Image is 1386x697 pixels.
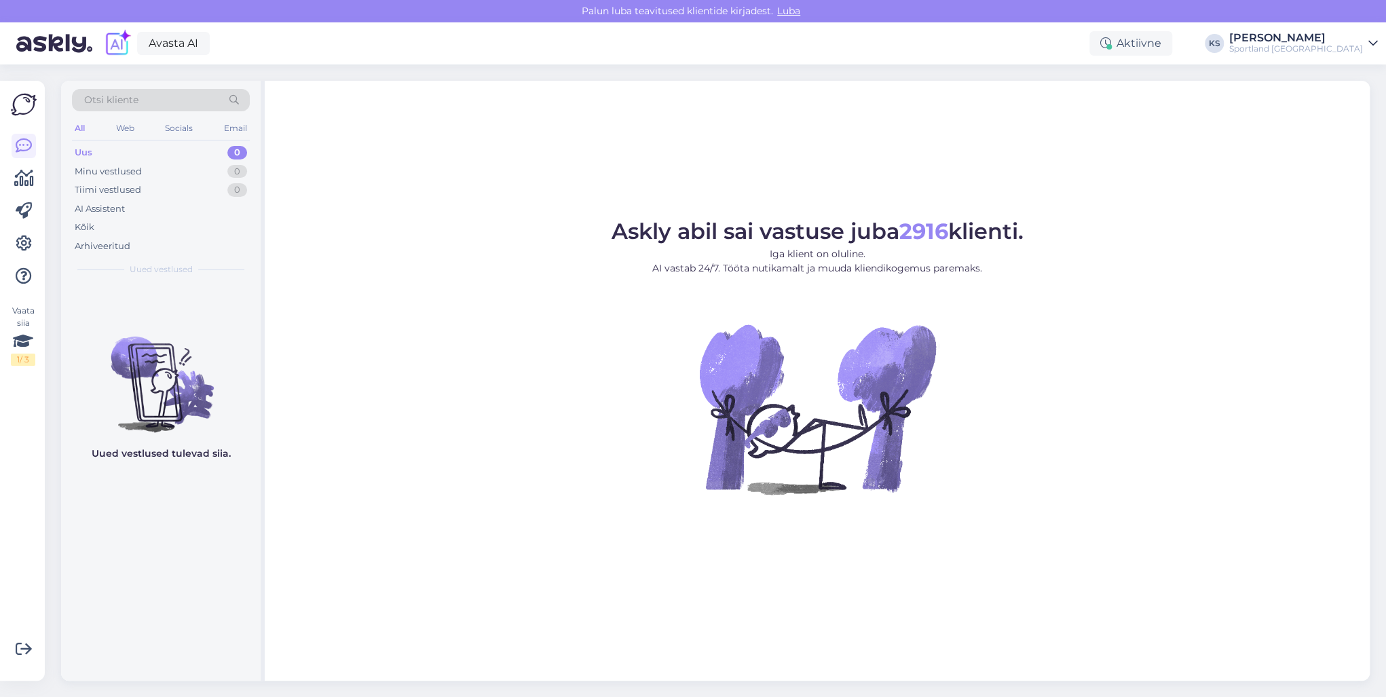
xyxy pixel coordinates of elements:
span: Luba [773,5,804,17]
span: Askly abil sai vastuse juba klienti. [612,218,1024,244]
img: Askly Logo [11,92,37,117]
div: Minu vestlused [75,165,142,178]
div: Socials [162,119,195,137]
img: explore-ai [103,29,132,58]
p: Uued vestlused tulevad siia. [92,447,231,461]
img: No chats [61,312,261,434]
div: 1 / 3 [11,354,35,366]
div: All [72,119,88,137]
p: Iga klient on oluline. AI vastab 24/7. Tööta nutikamalt ja muuda kliendikogemus paremaks. [612,247,1024,276]
div: Uus [75,146,92,159]
b: 2916 [899,218,948,244]
div: 0 [227,183,247,197]
div: 0 [227,146,247,159]
div: Web [113,119,137,137]
span: Uued vestlused [130,263,193,276]
span: Otsi kliente [84,93,138,107]
div: Aktiivne [1089,31,1172,56]
div: Kõik [75,221,94,234]
div: Tiimi vestlused [75,183,141,197]
div: Arhiveeritud [75,240,130,253]
div: KS [1205,34,1224,53]
div: Email [221,119,250,137]
img: No Chat active [695,286,939,531]
div: Sportland [GEOGRAPHIC_DATA] [1229,43,1363,54]
div: Vaata siia [11,305,35,366]
div: [PERSON_NAME] [1229,33,1363,43]
a: Avasta AI [137,32,210,55]
div: 0 [227,165,247,178]
div: AI Assistent [75,202,125,216]
a: [PERSON_NAME]Sportland [GEOGRAPHIC_DATA] [1229,33,1378,54]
